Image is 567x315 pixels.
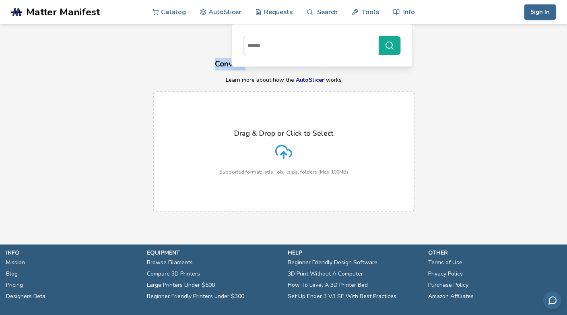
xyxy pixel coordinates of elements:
[428,257,462,268] a: Terms of Use
[428,249,561,257] p: other
[6,249,139,257] p: info
[288,268,363,280] a: 3D Print Without A Computer
[147,280,215,291] a: Large Printers Under $500
[6,280,23,291] a: Pricing
[6,291,45,302] a: Designers Beta
[147,257,193,268] a: Browse Filaments
[288,280,368,291] a: How To Level A 3D Printer Bed
[147,291,244,302] a: Beginner Friendly Printers under $300
[288,249,421,257] p: help
[219,169,348,175] p: Supported format: .stls, .obj, .zips, folders (Max 100MB)
[26,6,100,18] span: Matter Manifest
[543,291,561,309] button: Send feedback via email
[288,257,377,268] a: Beginner Friendly Design Software
[6,257,25,268] a: Mission
[524,4,556,20] button: Sign In
[428,280,468,291] a: Purchase Policy
[288,291,396,302] a: Set Up Ender 3 V3 SE With Best Practices
[147,249,280,257] p: equipment
[234,129,333,137] p: Drag & Drop or Click to Select
[6,268,18,280] a: Blog
[428,268,463,280] a: Privacy Policy
[147,268,200,280] a: Compare 3D Printers
[428,291,474,302] a: Amazon Affiliates
[296,76,324,84] a: AutoSlicer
